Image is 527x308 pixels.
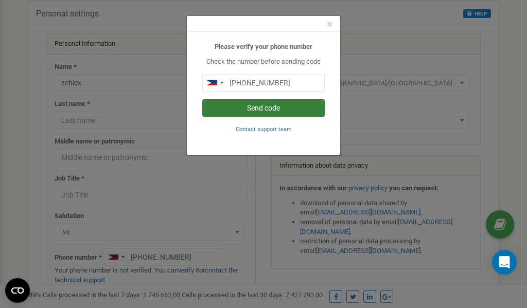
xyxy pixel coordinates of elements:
[5,278,30,303] button: Open CMP widget
[215,43,312,50] b: Please verify your phone number
[202,99,325,117] button: Send code
[327,19,332,30] button: Close
[202,57,325,67] p: Check the number before sending code
[492,250,517,275] div: Open Intercom Messenger
[327,18,332,30] span: ×
[236,125,292,133] a: Contact support team
[203,75,226,91] div: Telephone country code
[202,74,325,92] input: 0905 123 4567
[236,126,292,133] small: Contact support team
